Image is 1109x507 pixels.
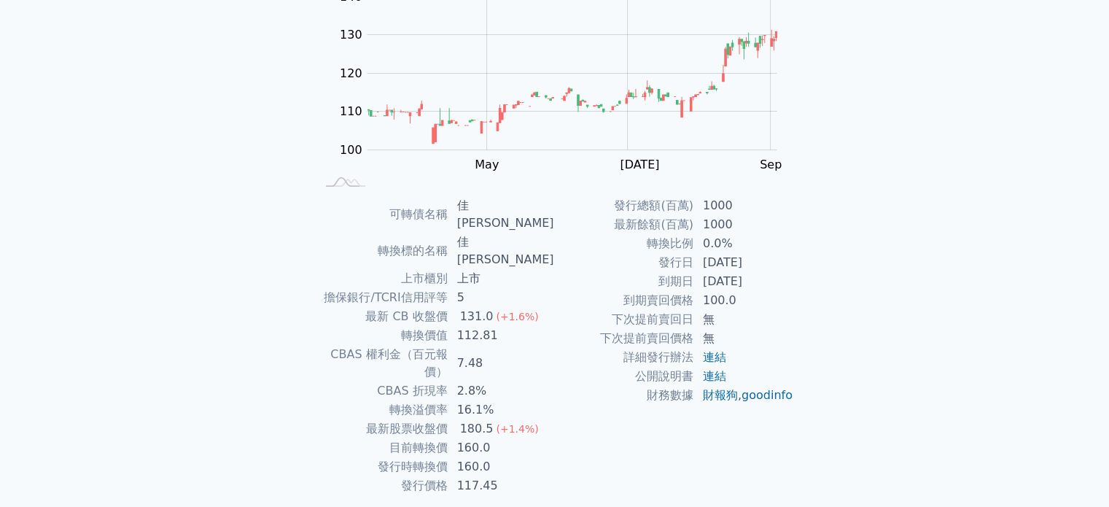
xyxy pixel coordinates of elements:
[457,420,497,438] div: 180.5
[448,400,555,419] td: 16.1%
[475,158,499,171] tspan: May
[340,66,362,80] tspan: 120
[316,345,448,382] td: CBAS 權利金（百元報價）
[448,476,555,495] td: 117.45
[703,350,726,364] a: 連結
[555,253,694,272] td: 發行日
[760,158,782,171] tspan: Sep
[448,269,555,288] td: 上市
[555,291,694,310] td: 到期賣回價格
[448,382,555,400] td: 2.8%
[694,253,794,272] td: [DATE]
[555,234,694,253] td: 轉換比例
[496,423,538,435] span: (+1.4%)
[448,196,555,233] td: 佳[PERSON_NAME]
[340,104,362,118] tspan: 110
[620,158,659,171] tspan: [DATE]
[555,348,694,367] td: 詳細發行辦法
[703,369,726,383] a: 連結
[694,215,794,234] td: 1000
[555,310,694,329] td: 下次提前賣回日
[316,419,448,438] td: 最新股票收盤價
[555,386,694,405] td: 財務數據
[555,196,694,215] td: 發行總額(百萬)
[316,269,448,288] td: 上市櫃別
[457,308,497,325] div: 131.0
[694,329,794,348] td: 無
[448,438,555,457] td: 160.0
[316,196,448,233] td: 可轉債名稱
[694,272,794,291] td: [DATE]
[340,28,362,42] tspan: 130
[694,310,794,329] td: 無
[316,400,448,419] td: 轉換溢價率
[448,345,555,382] td: 7.48
[316,457,448,476] td: 發行時轉換價
[316,438,448,457] td: 目前轉換價
[448,326,555,345] td: 112.81
[448,233,555,269] td: 佳[PERSON_NAME]
[694,291,794,310] td: 100.0
[316,288,448,307] td: 擔保銀行/TCRI信用評等
[694,386,794,405] td: ,
[448,288,555,307] td: 5
[555,215,694,234] td: 最新餘額(百萬)
[316,326,448,345] td: 轉換價值
[703,388,738,402] a: 財報狗
[694,196,794,215] td: 1000
[694,234,794,253] td: 0.0%
[316,382,448,400] td: CBAS 折現率
[316,233,448,269] td: 轉換標的名稱
[555,272,694,291] td: 到期日
[340,143,362,157] tspan: 100
[742,388,793,402] a: goodinfo
[316,307,448,326] td: 最新 CB 收盤價
[316,476,448,495] td: 發行價格
[555,367,694,386] td: 公開說明書
[555,329,694,348] td: 下次提前賣回價格
[448,457,555,476] td: 160.0
[496,311,538,322] span: (+1.6%)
